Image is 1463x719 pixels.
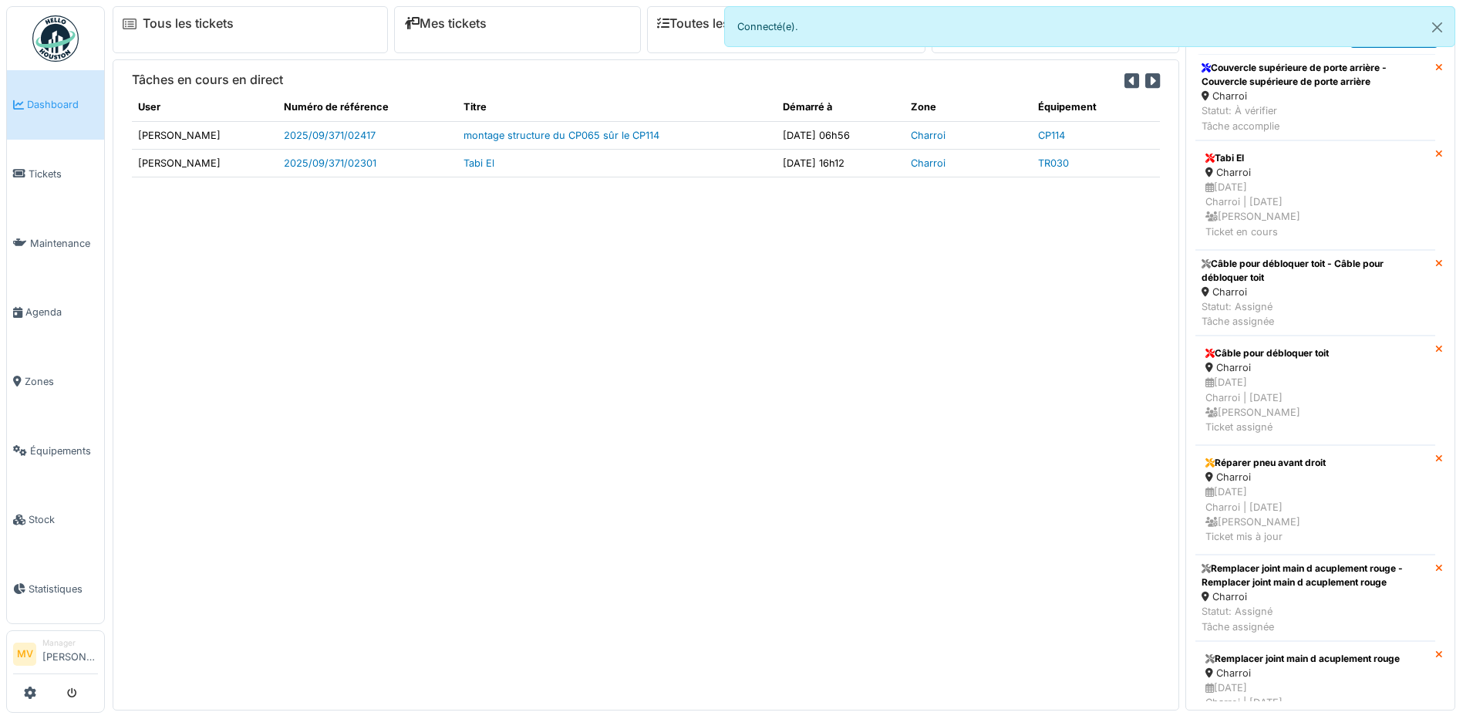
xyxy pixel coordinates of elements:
[1195,445,1435,555] a: Réparer pneu avant droit Charroi [DATE]Charroi | [DATE] [PERSON_NAME]Ticket mis à jour
[32,15,79,62] img: Badge_color-CXgf-gQk.svg
[143,16,234,31] a: Tous les tickets
[1202,89,1429,103] div: Charroi
[132,149,278,177] td: [PERSON_NAME]
[1202,285,1429,299] div: Charroi
[7,555,104,624] a: Statistiques
[1420,7,1455,48] button: Close
[905,93,1033,121] th: Zone
[1032,93,1160,121] th: Équipement
[1205,375,1425,434] div: [DATE] Charroi | [DATE] [PERSON_NAME] Ticket assigné
[1205,360,1425,375] div: Charroi
[1038,157,1069,169] a: TR030
[13,637,98,674] a: MV Manager[PERSON_NAME]
[25,305,98,319] span: Agenda
[1202,562,1429,589] div: Remplacer joint main d acuplement rouge - Remplacer joint main d acuplement rouge
[278,93,457,121] th: Numéro de référence
[1195,555,1435,641] a: Remplacer joint main d acuplement rouge - Remplacer joint main d acuplement rouge Charroi Statut:...
[13,643,36,666] li: MV
[132,121,278,149] td: [PERSON_NAME]
[7,208,104,278] a: Maintenance
[911,157,946,169] a: Charroi
[404,16,487,31] a: Mes tickets
[1202,589,1429,604] div: Charroi
[1202,299,1429,329] div: Statut: Assigné Tâche assignée
[1205,652,1425,666] div: Remplacer joint main d acuplement rouge
[284,157,376,169] a: 2025/09/371/02301
[284,130,376,141] a: 2025/09/371/02417
[1195,140,1435,250] a: Tabi El Charroi [DATE]Charroi | [DATE] [PERSON_NAME]Ticket en cours
[7,70,104,140] a: Dashboard
[1205,180,1425,239] div: [DATE] Charroi | [DATE] [PERSON_NAME] Ticket en cours
[1195,250,1435,336] a: Câble pour débloquer toit - Câble pour débloquer toit Charroi Statut: AssignéTâche assignée
[1202,257,1429,285] div: Câble pour débloquer toit - Câble pour débloquer toit
[657,16,772,31] a: Toutes les tâches
[30,236,98,251] span: Maintenance
[7,347,104,417] a: Zones
[42,637,98,649] div: Manager
[724,6,1456,47] div: Connecté(e).
[1205,666,1425,680] div: Charroi
[1205,484,1425,544] div: [DATE] Charroi | [DATE] [PERSON_NAME] Ticket mis à jour
[911,130,946,141] a: Charroi
[7,485,104,555] a: Stock
[1205,470,1425,484] div: Charroi
[457,93,777,121] th: Titre
[1205,456,1425,470] div: Réparer pneu avant droit
[464,130,659,141] a: montage structure du CP065 sûr le CP114
[1205,346,1425,360] div: Câble pour débloquer toit
[29,512,98,527] span: Stock
[29,167,98,181] span: Tickets
[777,93,905,121] th: Démarré à
[7,416,104,485] a: Équipements
[1038,130,1065,141] a: CP114
[1195,336,1435,445] a: Câble pour débloquer toit Charroi [DATE]Charroi | [DATE] [PERSON_NAME]Ticket assigné
[464,157,494,169] a: Tabi El
[1202,61,1429,89] div: Couvercle supérieure de porte arrière - Couvercle supérieure de porte arrière
[777,121,905,149] td: [DATE] 06h56
[27,97,98,112] span: Dashboard
[1205,165,1425,180] div: Charroi
[138,101,160,113] span: translation missing: fr.shared.user
[25,374,98,389] span: Zones
[1202,604,1429,633] div: Statut: Assigné Tâche assignée
[29,582,98,596] span: Statistiques
[7,140,104,209] a: Tickets
[1202,103,1429,133] div: Statut: À vérifier Tâche accomplie
[132,73,283,87] h6: Tâches en cours en direct
[1195,54,1435,140] a: Couvercle supérieure de porte arrière - Couvercle supérieure de porte arrière Charroi Statut: À v...
[777,149,905,177] td: [DATE] 16h12
[1205,151,1425,165] div: Tabi El
[7,278,104,347] a: Agenda
[42,637,98,670] li: [PERSON_NAME]
[30,444,98,458] span: Équipements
